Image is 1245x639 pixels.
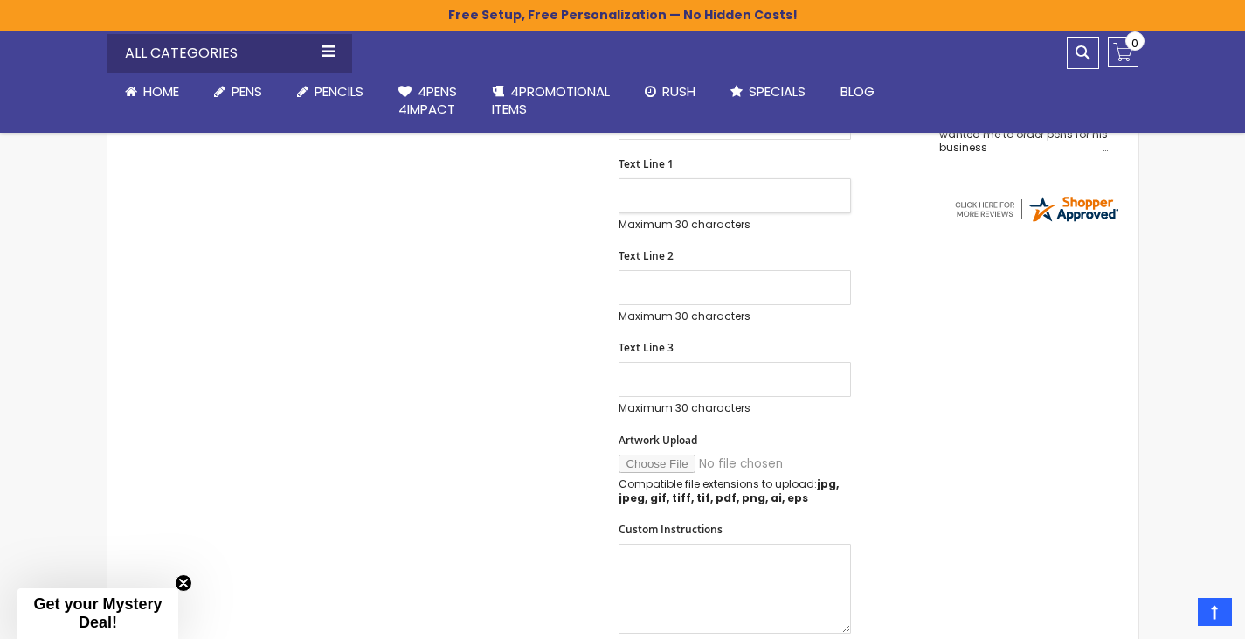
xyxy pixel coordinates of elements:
[492,82,610,118] span: 4PROMOTIONAL ITEMS
[1131,35,1138,52] span: 0
[17,588,178,639] div: Get your Mystery Deal!Close teaser
[619,340,674,355] span: Text Line 3
[619,522,723,537] span: Custom Instructions
[619,401,851,415] p: Maximum 30 characters
[175,574,192,592] button: Close teaser
[627,73,713,111] a: Rush
[952,193,1120,225] img: 4pens.com widget logo
[474,73,627,129] a: 4PROMOTIONALITEMS
[381,73,474,129] a: 4Pens4impact
[619,433,697,448] span: Artwork Upload
[619,156,674,171] span: Text Line 1
[107,34,352,73] div: All Categories
[713,73,823,111] a: Specials
[1108,37,1138,67] a: 0
[823,73,892,111] a: Blog
[840,82,875,101] span: Blog
[939,116,1109,154] div: Very easy site to use boyfriend wanted me to order pens for his business
[143,82,179,101] span: Home
[197,73,280,111] a: Pens
[232,82,262,101] span: Pens
[619,309,851,323] p: Maximum 30 characters
[619,476,839,505] strong: jpg, jpeg, gif, tiff, tif, pdf, png, ai, eps
[280,73,381,111] a: Pencils
[315,82,363,101] span: Pencils
[662,82,695,101] span: Rush
[619,248,674,263] span: Text Line 2
[749,82,806,101] span: Specials
[107,73,197,111] a: Home
[619,218,851,232] p: Maximum 30 characters
[33,595,162,631] span: Get your Mystery Deal!
[398,82,457,118] span: 4Pens 4impact
[952,213,1120,228] a: 4pens.com certificate URL
[619,477,851,505] p: Compatible file extensions to upload:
